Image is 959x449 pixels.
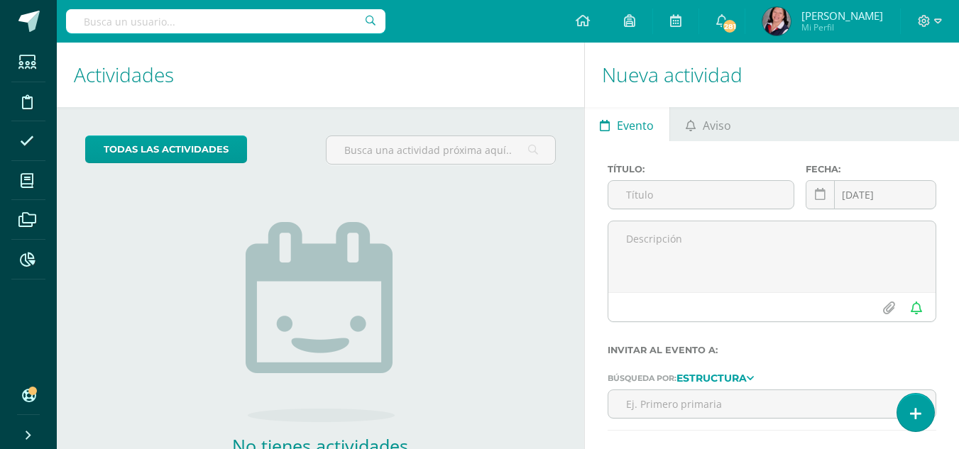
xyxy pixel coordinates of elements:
strong: Estructura [676,372,747,384]
span: Mi Perfil [801,21,883,33]
span: [PERSON_NAME] [801,9,883,23]
input: Ej. Primero primaria [608,390,936,418]
span: 281 [722,18,738,34]
img: ff0f9ace4d1c23045c539ed074e89c73.png [762,7,791,35]
h1: Nueva actividad [602,43,942,107]
span: Búsqueda por: [608,373,676,383]
label: Título: [608,164,795,174]
a: Evento [585,107,669,141]
input: Busca una actividad próxima aquí... [327,136,554,164]
input: Título [608,181,794,209]
a: Aviso [670,107,746,141]
a: todas las Actividades [85,135,247,163]
span: Evento [617,109,654,143]
label: Invitar al evento a: [608,345,936,355]
input: Fecha de entrega [806,181,936,209]
span: Aviso [703,109,731,143]
h1: Actividades [74,43,567,107]
label: Fecha: [806,164,936,174]
a: Estructura [676,372,754,382]
img: no_activities.png [246,222,395,422]
input: Busca un usuario... [66,9,385,33]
